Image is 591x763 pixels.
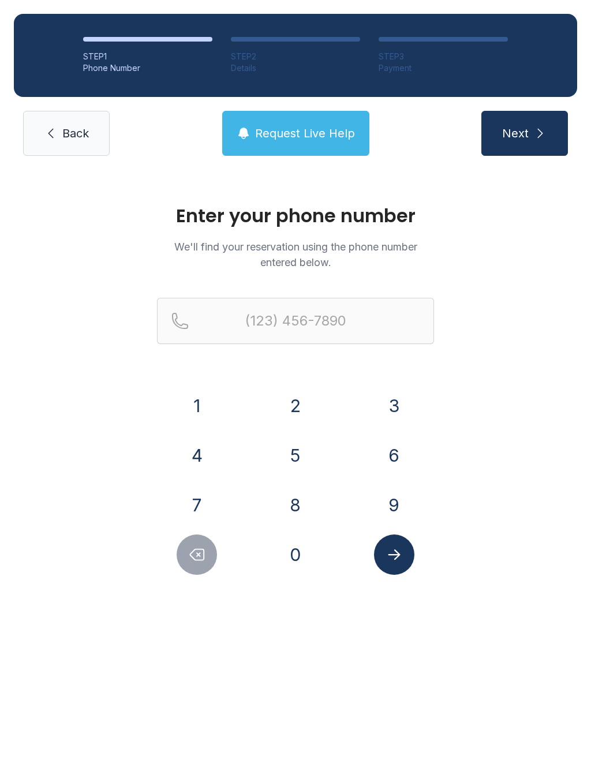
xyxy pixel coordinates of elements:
[177,386,217,426] button: 1
[177,534,217,575] button: Delete number
[177,435,217,476] button: 4
[62,125,89,141] span: Back
[502,125,529,141] span: Next
[374,485,414,525] button: 9
[275,485,316,525] button: 8
[157,239,434,270] p: We'll find your reservation using the phone number entered below.
[83,51,212,62] div: STEP 1
[379,51,508,62] div: STEP 3
[374,435,414,476] button: 6
[374,386,414,426] button: 3
[157,298,434,344] input: Reservation phone number
[157,207,434,225] h1: Enter your phone number
[231,51,360,62] div: STEP 2
[379,62,508,74] div: Payment
[275,386,316,426] button: 2
[177,485,217,525] button: 7
[255,125,355,141] span: Request Live Help
[275,534,316,575] button: 0
[231,62,360,74] div: Details
[275,435,316,476] button: 5
[83,62,212,74] div: Phone Number
[374,534,414,575] button: Submit lookup form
